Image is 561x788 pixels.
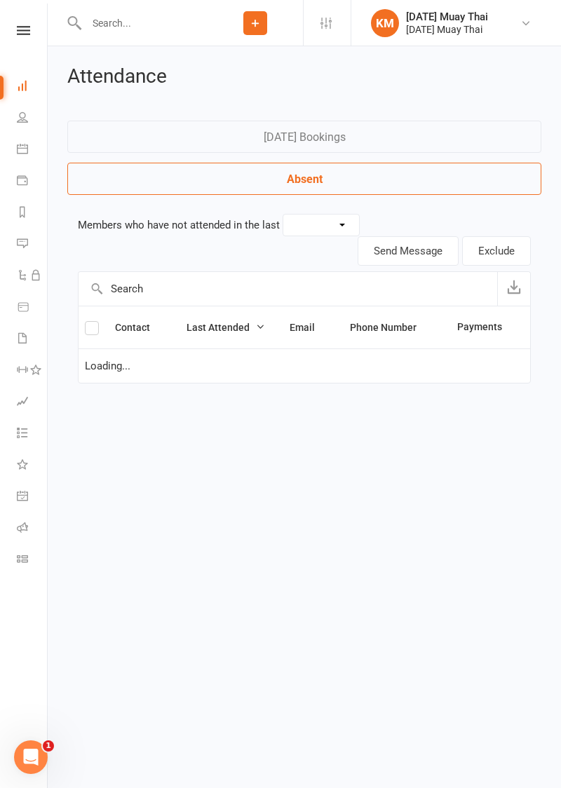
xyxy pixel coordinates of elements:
a: Dashboard [17,72,48,103]
a: Payments [17,166,48,198]
div: Members who have not attended in the last [78,214,531,236]
a: [DATE] Bookings [67,121,541,153]
iframe: Intercom live chat [14,740,48,774]
button: Phone Number [350,319,432,336]
a: Product Sales [17,292,48,324]
input: Search [79,272,497,306]
input: Search... [82,13,208,33]
a: Reports [17,198,48,229]
a: Calendar [17,135,48,166]
a: General attendance kiosk mode [17,482,48,513]
th: Payments [451,306,516,348]
a: Absent [67,163,541,195]
span: Phone Number [350,322,432,333]
div: KM [371,9,399,37]
a: Class kiosk mode [17,545,48,576]
span: Last Attended [187,322,265,333]
button: Exclude [462,236,531,266]
a: Assessments [17,387,48,419]
button: Email [290,319,330,336]
h2: Attendance [67,66,335,88]
div: [DATE] Muay Thai [406,23,488,36]
span: Contact [115,322,165,333]
span: Email [290,322,330,333]
a: What's New [17,450,48,482]
span: 1 [43,740,54,752]
button: Contact [115,319,165,336]
a: People [17,103,48,135]
a: Roll call kiosk mode [17,513,48,545]
td: Loading... [79,348,530,383]
button: Send Message [358,236,459,266]
div: [DATE] Muay Thai [406,11,488,23]
button: Last Attended [187,319,265,336]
